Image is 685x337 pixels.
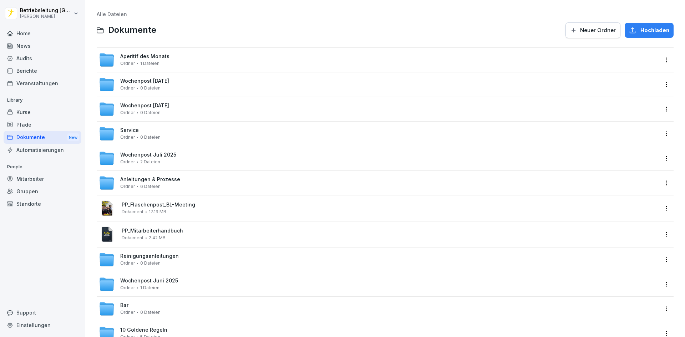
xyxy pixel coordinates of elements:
a: Automatisierungen [4,144,81,156]
span: 1 Dateien [140,61,159,66]
a: Mitarbeiter [4,173,81,185]
a: Anleitungen & ProzesseOrdner6 Dateien [99,175,659,191]
span: PP_Mitarbeiterhandbuch [122,228,659,234]
a: Kurse [4,106,81,118]
p: Betriebsleitung [GEOGRAPHIC_DATA] [20,7,72,14]
span: Dokument [122,235,143,240]
p: People [4,161,81,173]
span: Ordner [120,159,135,164]
a: Einstellungen [4,319,81,331]
a: DokumenteNew [4,131,81,144]
span: Anleitungen & Prozesse [120,177,180,183]
div: New [67,133,79,142]
span: Neuer Ordner [580,26,616,34]
a: News [4,40,81,52]
a: Alle Dateien [97,11,127,17]
a: Veranstaltungen [4,77,81,90]
span: Service [120,127,139,133]
span: 2.42 MB [149,235,166,240]
a: Wochenpost [DATE]Ordner0 Dateien [99,101,659,117]
span: 0 Dateien [140,310,161,315]
span: Ordner [120,285,135,290]
p: [PERSON_NAME] [20,14,72,19]
span: Reinigungsanleitungen [120,253,179,259]
span: Aperitif des Monats [120,53,169,60]
div: Dokumente [4,131,81,144]
span: Bar [120,302,128,308]
span: 1 Dateien [140,285,159,290]
a: Wochenpost Juni 2025Ordner1 Dateien [99,276,659,292]
span: Ordner [120,135,135,140]
a: Standorte [4,198,81,210]
span: 10 Goldene Regeln [120,327,167,333]
span: Ordner [120,261,135,266]
span: Ordner [120,61,135,66]
a: Audits [4,52,81,65]
span: 2 Dateien [140,159,160,164]
a: Gruppen [4,185,81,198]
span: 0 Dateien [140,86,161,91]
span: PP_Flaschenpost_BL-Meeting [122,202,659,208]
span: Ordner [120,184,135,189]
span: Hochladen [640,26,669,34]
span: 17.19 MB [149,209,166,214]
span: 6 Dateien [140,184,161,189]
span: Dokument [122,209,143,214]
span: Wochenpost Juni 2025 [120,278,178,284]
span: Wochenpost [DATE] [120,78,169,84]
span: Ordner [120,310,135,315]
button: Hochladen [625,23,674,38]
span: Wochenpost [DATE] [120,103,169,109]
p: Library [4,95,81,106]
a: Berichte [4,65,81,77]
a: Wochenpost [DATE]Ordner0 Dateien [99,77,659,92]
button: Neuer Ordner [565,22,620,38]
span: 0 Dateien [140,135,161,140]
span: Dokumente [108,25,156,35]
span: 0 Dateien [140,110,161,115]
a: ReinigungsanleitungenOrdner0 Dateien [99,252,659,267]
a: Home [4,27,81,40]
div: Support [4,306,81,319]
span: Ordner [120,86,135,91]
a: ServiceOrdner0 Dateien [99,126,659,142]
span: 0 Dateien [140,261,161,266]
span: Wochenpost Juli 2025 [120,152,176,158]
a: Wochenpost Juli 2025Ordner2 Dateien [99,150,659,166]
span: Ordner [120,110,135,115]
a: Aperitif des MonatsOrdner1 Dateien [99,52,659,68]
a: Pfade [4,118,81,131]
a: BarOrdner0 Dateien [99,301,659,317]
